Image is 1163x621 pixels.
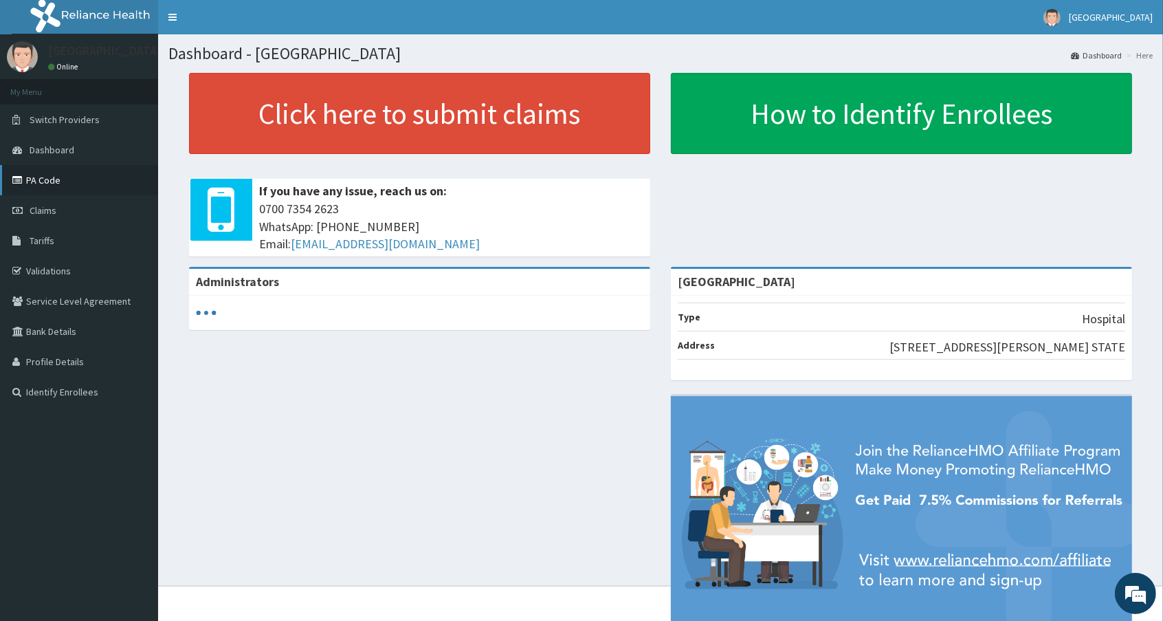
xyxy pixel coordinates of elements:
[48,45,162,57] p: [GEOGRAPHIC_DATA]
[1082,310,1125,328] p: Hospital
[678,274,795,290] strong: [GEOGRAPHIC_DATA]
[80,173,190,312] span: We're online!
[196,274,279,290] b: Administrators
[196,303,217,323] svg: audio-loading
[678,311,700,323] b: Type
[30,113,100,126] span: Switch Providers
[889,338,1125,356] p: [STREET_ADDRESS][PERSON_NAME] STATE
[168,45,1153,63] h1: Dashboard - [GEOGRAPHIC_DATA]
[225,7,258,40] div: Minimize live chat window
[25,69,56,103] img: d_794563401_company_1708531726252_794563401
[30,235,54,247] span: Tariffs
[291,236,480,252] a: [EMAIL_ADDRESS][DOMAIN_NAME]
[671,73,1132,154] a: How to Identify Enrollees
[71,77,231,95] div: Chat with us now
[7,375,262,424] textarea: Type your message and hit 'Enter'
[30,144,74,156] span: Dashboard
[1069,11,1153,23] span: [GEOGRAPHIC_DATA]
[1043,9,1061,26] img: User Image
[189,73,650,154] a: Click here to submit claims
[48,62,81,72] a: Online
[678,339,715,351] b: Address
[7,41,38,72] img: User Image
[259,183,447,199] b: If you have any issue, reach us on:
[259,200,643,253] span: 0700 7354 2623 WhatsApp: [PHONE_NUMBER] Email:
[1123,50,1153,61] li: Here
[30,204,56,217] span: Claims
[1071,50,1122,61] a: Dashboard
